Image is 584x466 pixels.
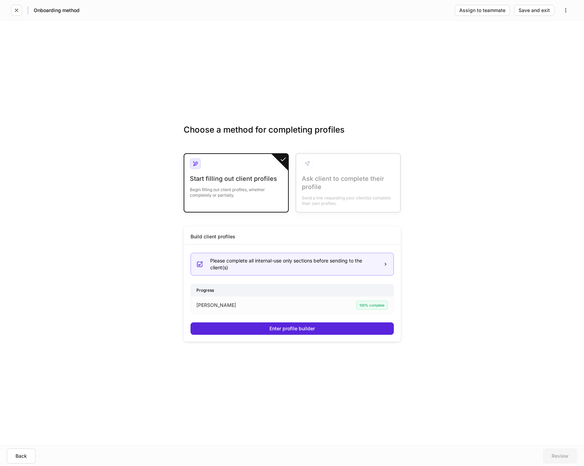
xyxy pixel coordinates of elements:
[191,322,394,335] button: Enter profile builder
[269,326,315,331] div: Enter profile builder
[16,454,27,458] div: Back
[210,257,378,271] div: Please complete all internal-use only sections before sending to the client(s)
[7,448,35,464] button: Back
[459,8,505,13] div: Assign to teammate
[196,302,236,309] p: [PERSON_NAME]
[519,8,550,13] div: Save and exit
[514,5,554,16] button: Save and exit
[34,7,80,14] h5: Onboarding method
[184,124,401,146] h3: Choose a method for completing profiles
[191,233,235,240] div: Build client profiles
[455,5,510,16] button: Assign to teammate
[191,284,393,296] div: Progress
[190,183,283,198] div: Begin filling out client profiles, whether completely or partially.
[190,175,283,183] div: Start filling out client profiles
[356,301,388,310] div: 100% complete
